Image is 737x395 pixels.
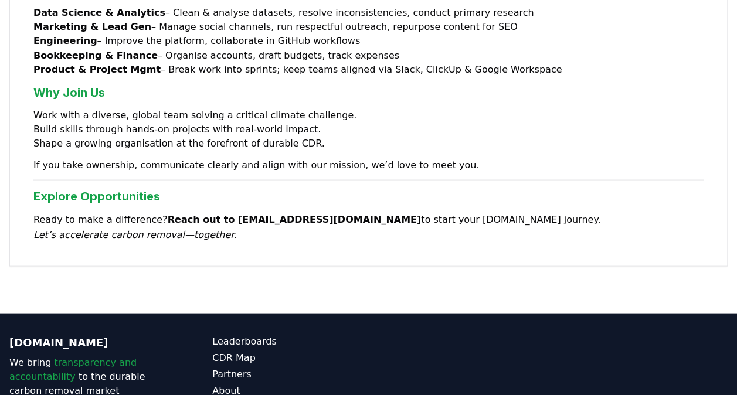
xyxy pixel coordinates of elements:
[33,21,151,32] strong: Marketing & Lead Gen
[33,63,161,74] strong: Product & Project Mgmt
[212,334,368,348] a: Leaderboards
[33,136,704,150] li: Shape a growing organisation at the forefront of durable CDR.
[33,83,704,101] h3: Why Join Us
[212,350,368,365] a: CDR Map
[212,367,368,381] a: Partners
[33,62,704,76] li: – Break work into sprints; keep teams aligned via Slack, ClickUp & Google Workspace
[33,49,158,60] strong: Bookkeeping & Finance
[33,108,704,122] li: Work with a diverse, global team solving a critical climate challenge.
[9,356,137,382] span: transparency and accountability
[33,35,97,46] strong: Engineering
[33,122,704,136] li: Build skills through hands‑on projects with real‑world impact.
[168,213,422,224] strong: Reach out to [EMAIL_ADDRESS][DOMAIN_NAME]
[33,48,704,62] li: – Organise accounts, draft budgets, track expenses
[33,187,704,205] h3: Explore Opportunities
[33,229,236,240] em: Let’s accelerate carbon removal—together.
[33,6,704,20] li: – Clean & analyse datasets, resolve inconsistencies, conduct primary research
[33,34,704,48] li: – Improve the platform, collaborate in GitHub workflows
[33,212,704,242] p: Ready to make a difference? to start your [DOMAIN_NAME] journey.
[33,7,165,18] strong: Data Science & Analytics
[9,334,165,350] p: [DOMAIN_NAME]
[33,20,704,34] li: – Manage social channels, run respectful outreach, repurpose content for SEO
[33,157,704,172] p: If you take ownership, communicate clearly and align with our mission, we’d love to meet you.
